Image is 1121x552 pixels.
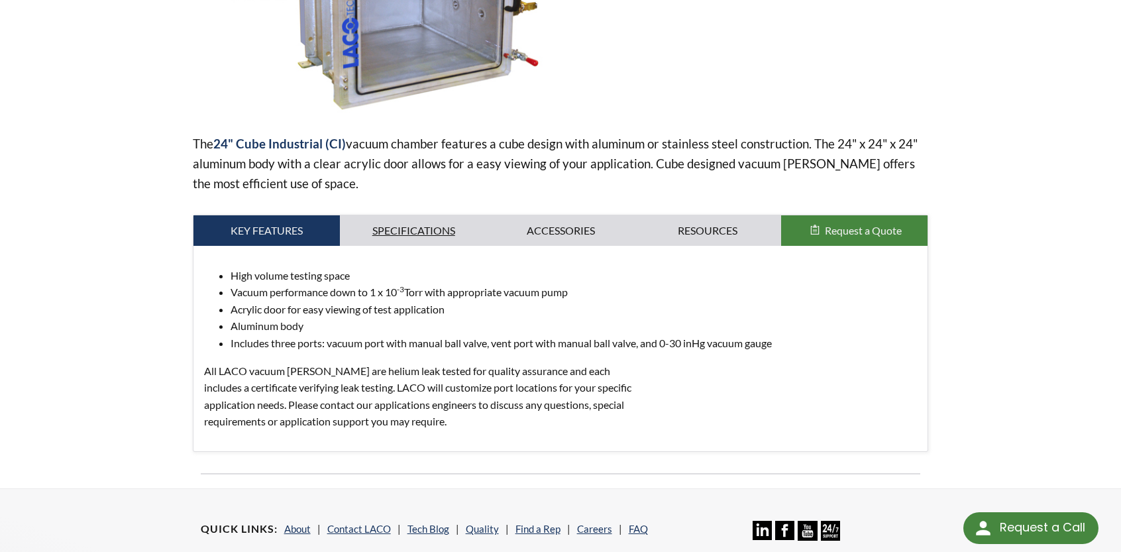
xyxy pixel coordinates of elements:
a: Careers [577,523,612,535]
a: Resources [634,215,781,246]
p: The vacuum chamber features a cube design with aluminum or stainless steel construction. The 24" ... [193,134,929,193]
h4: Quick Links [201,522,278,536]
a: Find a Rep [515,523,560,535]
a: 24/7 Support [821,531,840,543]
a: Accessories [487,215,634,246]
a: Key Features [193,215,341,246]
sup: -3 [397,284,404,294]
a: Specifications [340,215,487,246]
a: FAQ [629,523,648,535]
img: round button [973,518,994,539]
a: Contact LACO [327,523,391,535]
div: Request a Call [1000,512,1085,543]
button: Request a Quote [781,215,928,246]
a: Tech Blog [407,523,449,535]
li: Includes three ports: vacuum port with manual ball valve, vent port with manual ball valve, and 0... [231,335,918,352]
strong: 24" Cube Industrial (CI) [213,136,346,151]
li: Acrylic door for easy viewing of test application [231,301,918,318]
a: Quality [466,523,499,535]
span: Request a Quote [825,224,902,237]
img: 24/7 Support Icon [821,521,840,540]
li: Aluminum body [231,317,918,335]
li: High volume testing space [231,267,918,284]
div: Request a Call [963,512,1098,544]
li: Vacuum performance down to 1 x 10 Torr with appropriate vacuum pump [231,284,918,301]
a: About [284,523,311,535]
p: All LACO vacuum [PERSON_NAME] are helium leak tested for quality assurance and each includes a ce... [204,362,648,430]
